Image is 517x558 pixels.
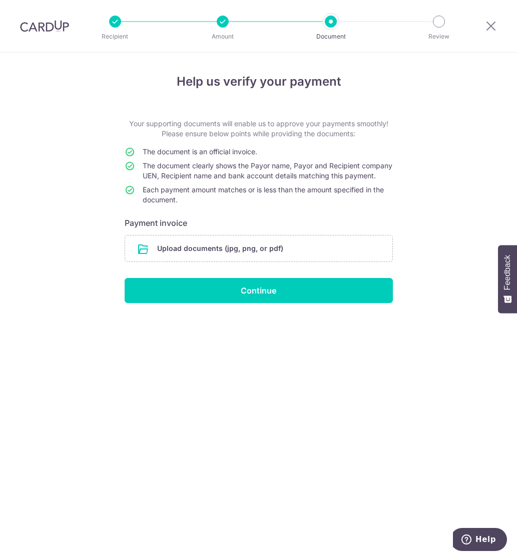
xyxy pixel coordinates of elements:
p: Amount [186,32,260,42]
p: Document [294,32,368,42]
p: Review [402,32,476,42]
img: CardUp [20,20,69,32]
iframe: Opens a widget where you can find more information [453,528,507,553]
p: Your supporting documents will enable us to approve your payments smoothly! Please ensure below p... [125,119,393,139]
span: The document is an official invoice. [143,147,257,156]
h6: Payment invoice [125,217,393,229]
p: Recipient [78,32,152,42]
button: Feedback - Show survey [498,245,517,313]
h4: Help us verify your payment [125,73,393,91]
span: The document clearly shows the Payor name, Payor and Recipient company UEN, Recipient name and ba... [143,161,392,180]
input: Continue [125,278,393,303]
div: Upload documents (jpg, png, or pdf) [125,235,393,262]
span: Each payment amount matches or is less than the amount specified in the document. [143,185,384,204]
span: Feedback [503,255,512,290]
